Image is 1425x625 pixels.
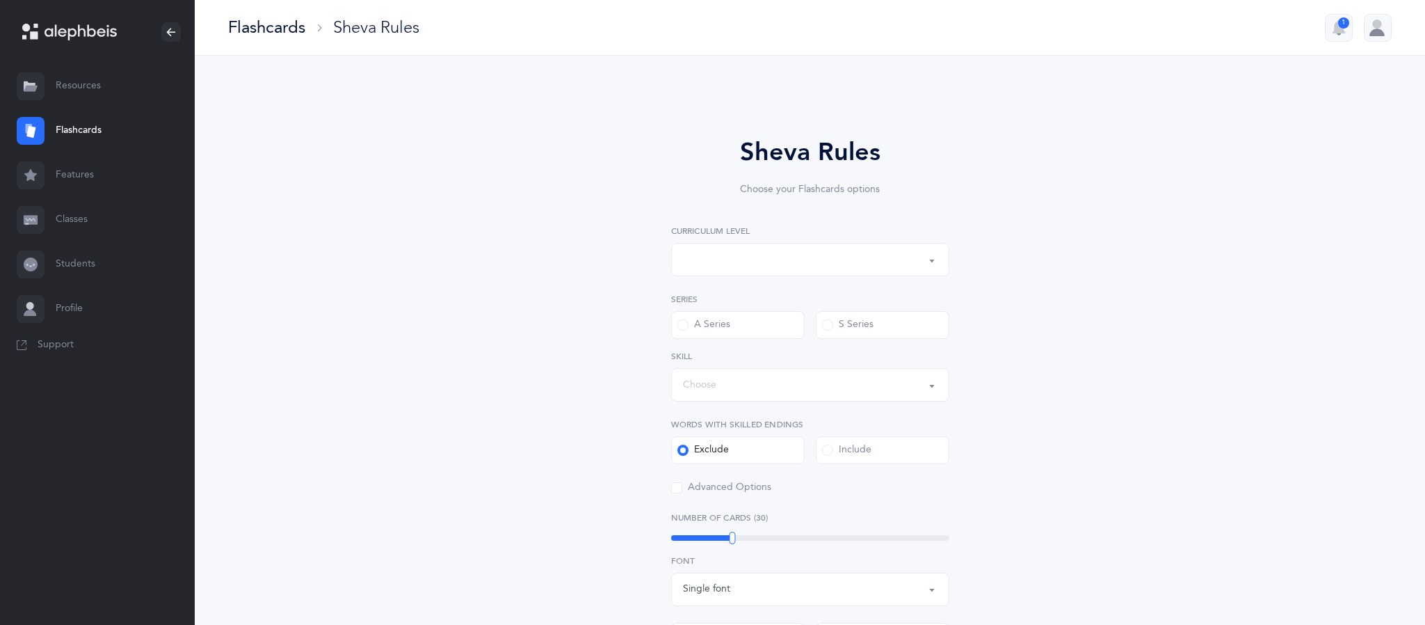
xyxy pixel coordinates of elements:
[38,338,74,352] span: Support
[671,368,949,402] button: Choose
[671,293,949,306] label: Series
[671,555,949,567] label: Font
[632,134,988,171] div: Sheva Rules
[677,443,729,457] div: Exclude
[822,318,873,332] div: S Series
[671,418,949,431] label: Words with Skilled endings
[671,350,949,363] label: Skill
[1338,17,1349,29] div: 1
[333,16,419,39] div: Sheva Rules
[671,573,949,606] button: Single font
[683,582,730,596] div: Single font
[228,16,305,39] div: Flashcards
[671,225,949,237] label: Curriculum Level
[1325,14,1353,42] button: 1
[671,512,949,524] label: Number of Cards (30)
[822,443,871,457] div: Include
[677,318,730,332] div: A Series
[632,182,988,197] div: Choose your Flashcards options
[683,378,716,393] div: Choose
[671,481,771,495] div: Advanced Options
